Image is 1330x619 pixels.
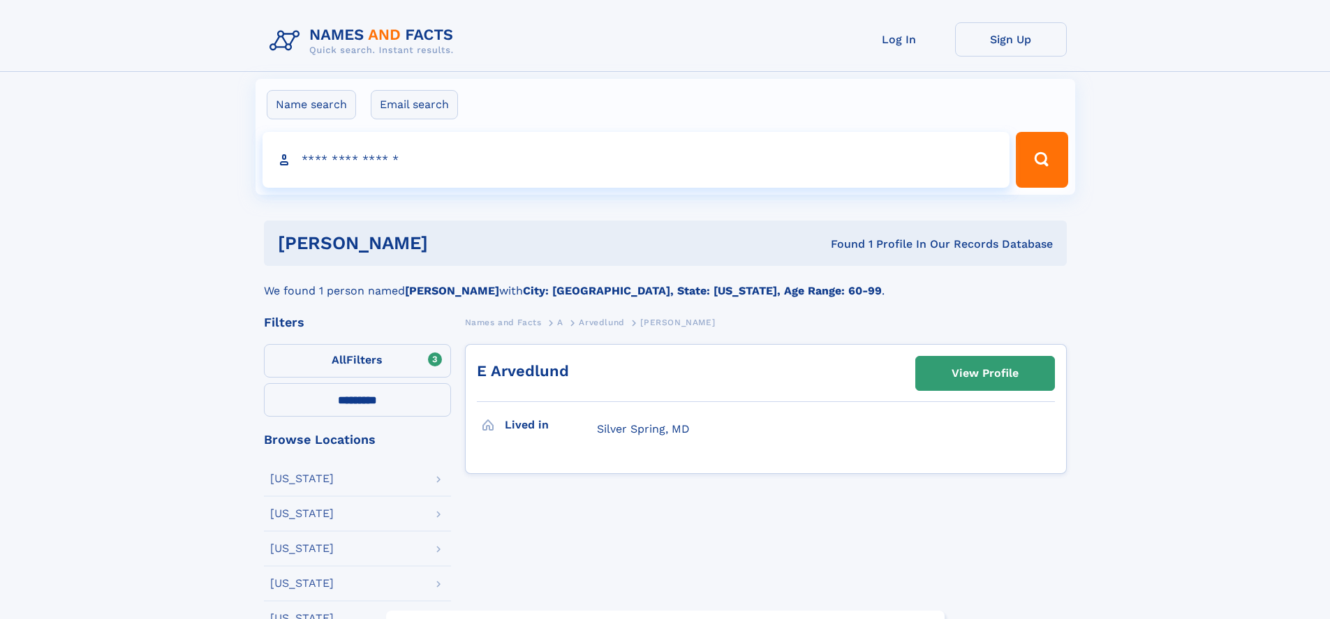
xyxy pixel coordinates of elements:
[477,362,569,380] a: E Arvedlund
[843,22,955,57] a: Log In
[264,344,451,378] label: Filters
[270,578,334,589] div: [US_STATE]
[955,22,1067,57] a: Sign Up
[263,132,1010,188] input: search input
[557,318,563,327] span: A
[597,422,690,435] span: Silver Spring, MD
[264,266,1067,299] div: We found 1 person named with .
[267,90,356,119] label: Name search
[579,313,624,331] a: Arvedlund
[916,357,1054,390] a: View Profile
[629,237,1053,252] div: Found 1 Profile In Our Records Database
[270,543,334,554] div: [US_STATE]
[270,508,334,519] div: [US_STATE]
[640,318,715,327] span: [PERSON_NAME]
[465,313,542,331] a: Names and Facts
[579,318,624,327] span: Arvedlund
[523,284,882,297] b: City: [GEOGRAPHIC_DATA], State: [US_STATE], Age Range: 60-99
[332,353,346,366] span: All
[557,313,563,331] a: A
[264,316,451,329] div: Filters
[505,413,597,437] h3: Lived in
[952,357,1019,389] div: View Profile
[278,234,630,252] h1: [PERSON_NAME]
[1016,132,1067,188] button: Search Button
[264,433,451,446] div: Browse Locations
[371,90,458,119] label: Email search
[264,22,465,60] img: Logo Names and Facts
[405,284,499,297] b: [PERSON_NAME]
[270,473,334,484] div: [US_STATE]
